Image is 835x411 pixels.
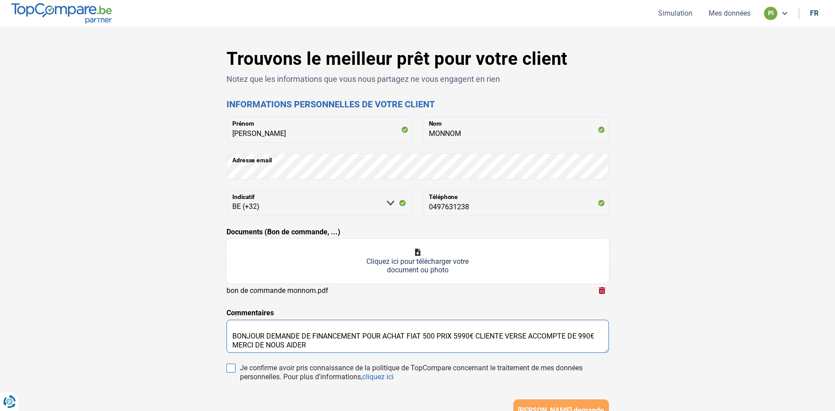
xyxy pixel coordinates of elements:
div: Je confirme avoir pris connaissance de la politique de TopCompare concernant le traitement de mes... [240,364,609,381]
button: Mes données [706,8,753,18]
label: Documents (Bon de commande, ...) [227,227,340,237]
div: fr [810,9,818,17]
div: pi [764,7,777,20]
a: cliquez ici [362,373,394,381]
p: Notez que les informations que vous nous partagez ne vous engagent en rien [227,73,609,85]
select: Indicatif [227,190,412,216]
div: bon de commande monnom.pdf [227,286,328,295]
label: Commentaires [227,308,274,318]
h1: Trouvons le meilleur prêt pour votre client [227,48,609,70]
button: Simulation [655,8,695,18]
img: TopCompare.be [11,3,112,23]
input: 401020304 [423,190,609,216]
h2: Informations personnelles de votre client [227,99,609,110]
